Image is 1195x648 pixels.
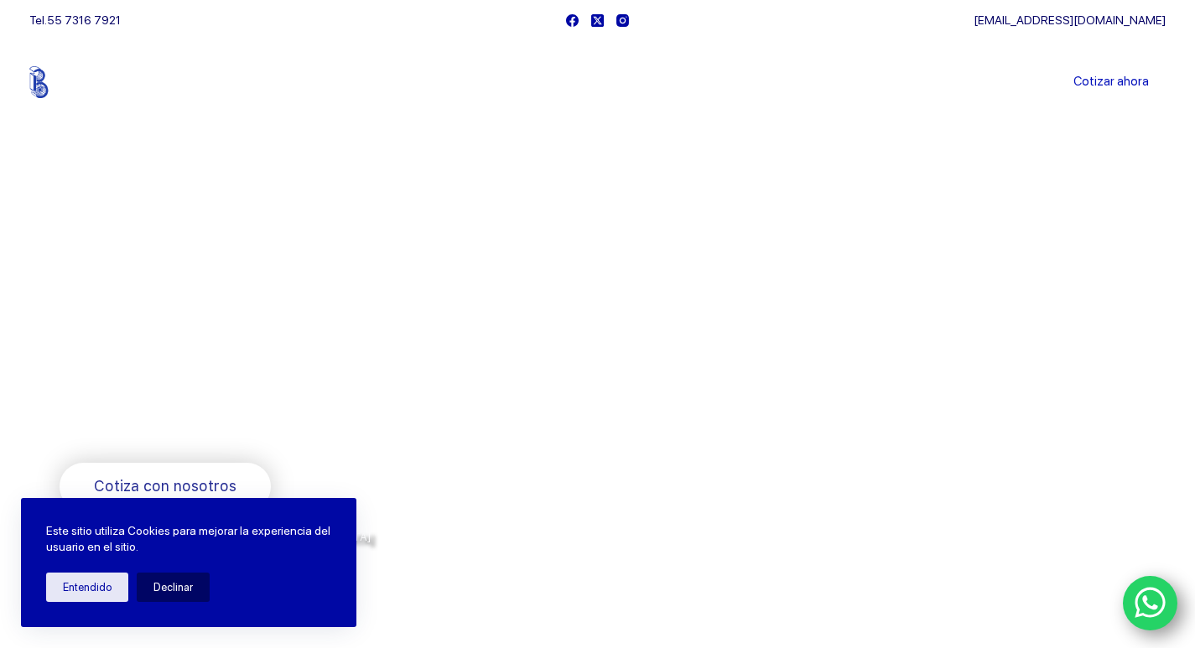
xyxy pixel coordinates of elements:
span: Tel. [29,13,121,27]
span: Somos los doctores de la industria [60,286,541,402]
p: Este sitio utiliza Cookies para mejorar la experiencia del usuario en el sitio. [46,523,331,556]
a: X (Twitter) [591,14,604,27]
img: Balerytodo [29,66,134,98]
a: Facebook [566,14,579,27]
a: Cotiza con nosotros [60,463,271,511]
span: Bienvenido a Balerytodo® [60,250,274,271]
button: Declinar [137,573,210,602]
button: Entendido [46,573,128,602]
a: 55 7316 7921 [47,13,121,27]
a: WhatsApp [1123,576,1178,631]
a: Cotizar ahora [1057,65,1166,99]
a: Instagram [616,14,629,27]
a: [EMAIL_ADDRESS][DOMAIN_NAME] [974,13,1166,27]
nav: Menu Principal [400,40,795,124]
span: Cotiza con nosotros [94,474,236,499]
span: Rodamientos y refacciones industriales [60,419,391,440]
